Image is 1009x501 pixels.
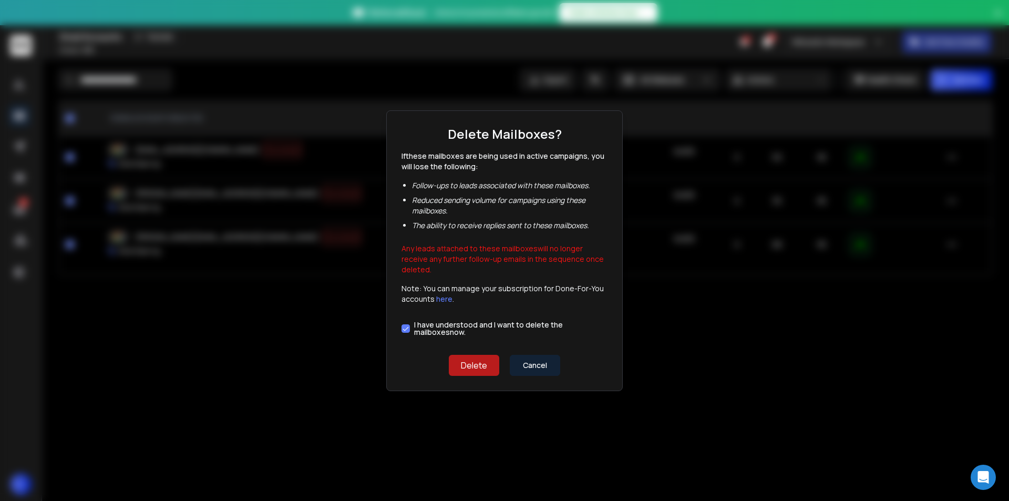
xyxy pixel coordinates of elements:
[412,180,608,191] li: Follow-ups to leads associated with these mailboxes .
[971,465,996,490] div: Open Intercom Messenger
[412,220,608,231] li: The ability to receive replies sent to these mailboxes .
[448,126,562,142] h1: Delete Mailboxes?
[401,151,608,172] p: If these mailboxes are being used in active campaigns, you will lose the following:
[401,283,608,304] p: Note: You can manage your subscription for Done-For-You accounts .
[401,239,608,275] p: Any leads attached to these mailboxes will no longer receive any further follow-up emails in the ...
[412,195,608,216] li: Reduced sending volume for campaigns using these mailboxes .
